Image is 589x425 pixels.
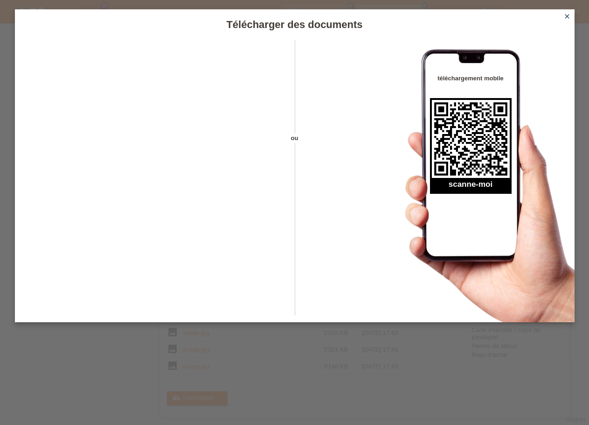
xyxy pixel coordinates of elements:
[563,13,571,20] i: close
[278,133,311,143] span: ou
[561,12,573,22] a: close
[430,75,512,82] h4: téléchargement mobile
[430,180,512,194] h2: scanne-moi
[29,63,278,297] iframe: Upload
[15,19,575,30] h1: Télécharger des documents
